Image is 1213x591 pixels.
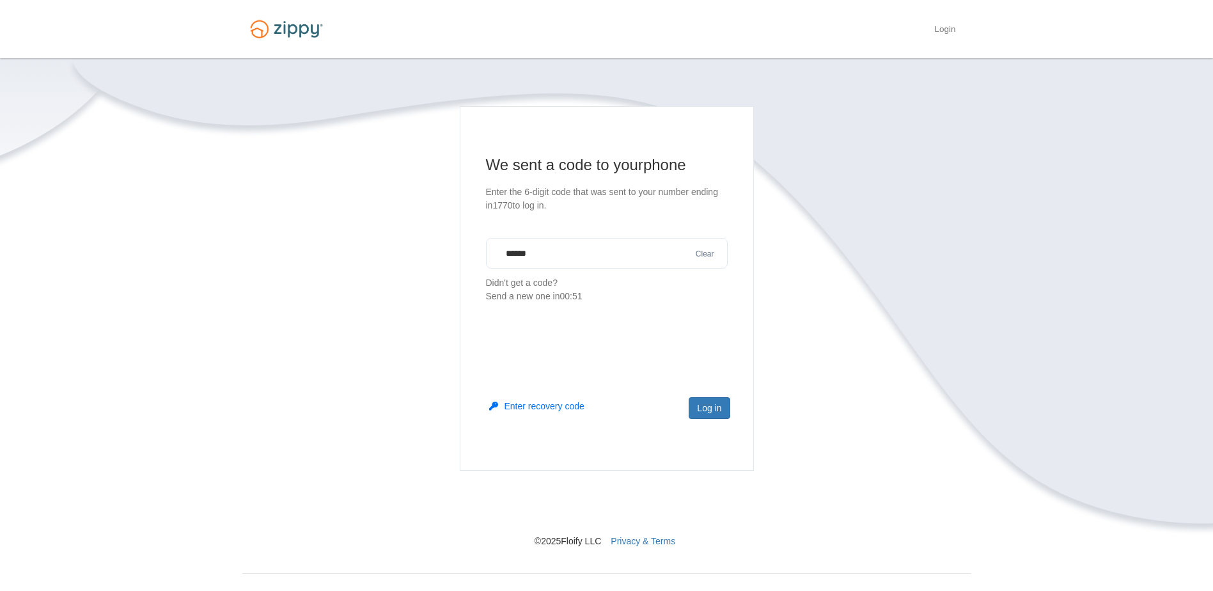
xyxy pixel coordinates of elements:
[242,471,971,548] nav: © 2025 Floify LLC
[689,397,730,419] button: Log in
[486,185,728,212] p: Enter the 6-digit code that was sent to your number ending in 1770 to log in.
[934,24,955,37] a: Login
[486,276,728,303] p: Didn't get a code?
[242,14,331,44] img: Logo
[486,290,728,303] div: Send a new one in 00:51
[692,248,718,260] button: Clear
[489,400,584,413] button: Enter recovery code
[486,155,728,175] h1: We sent a code to your phone
[611,536,675,546] a: Privacy & Terms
